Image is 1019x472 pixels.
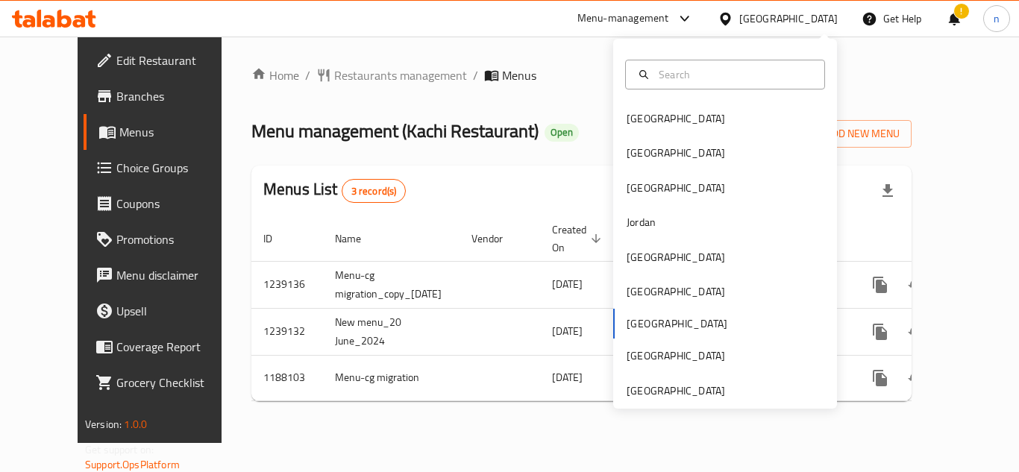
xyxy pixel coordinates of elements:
[627,110,725,127] div: [GEOGRAPHIC_DATA]
[263,178,406,203] h2: Menus List
[116,51,236,69] span: Edit Restaurant
[323,261,460,308] td: Menu-cg migration_copy_[DATE]
[84,114,248,150] a: Menus
[116,195,236,213] span: Coupons
[653,66,815,83] input: Search
[545,126,579,139] span: Open
[84,150,248,186] a: Choice Groups
[119,123,236,141] span: Menus
[263,230,292,248] span: ID
[84,365,248,400] a: Grocery Checklist
[251,355,323,400] td: 1188103
[627,180,725,196] div: [GEOGRAPHIC_DATA]
[552,274,583,294] span: [DATE]
[342,184,406,198] span: 3 record(s)
[473,66,478,84] li: /
[862,267,898,303] button: more
[342,179,407,203] div: Total records count
[84,78,248,114] a: Branches
[116,159,236,177] span: Choice Groups
[627,249,725,265] div: [GEOGRAPHIC_DATA]
[502,66,536,84] span: Menus
[84,43,248,78] a: Edit Restaurant
[870,173,906,209] div: Export file
[251,66,912,84] nav: breadcrumb
[323,355,460,400] td: Menu-cg migration
[335,230,380,248] span: Name
[627,283,725,300] div: [GEOGRAPHIC_DATA]
[850,216,1018,262] th: Actions
[552,321,583,341] span: [DATE]
[316,66,467,84] a: Restaurants management
[808,125,900,143] span: Add New Menu
[251,308,323,355] td: 1239132
[323,308,460,355] td: New menu_20 June_2024
[116,302,236,320] span: Upsell
[898,360,934,396] button: Change Status
[796,120,912,148] button: Add New Menu
[84,293,248,329] a: Upsell
[84,257,248,293] a: Menu disclaimer
[116,87,236,105] span: Branches
[862,314,898,350] button: more
[627,214,656,230] div: Jordan
[471,230,522,248] span: Vendor
[124,415,147,434] span: 1.0.0
[627,347,725,364] div: [GEOGRAPHIC_DATA]
[552,368,583,387] span: [DATE]
[994,10,1000,27] span: n
[116,338,236,356] span: Coverage Report
[85,440,154,459] span: Get support on:
[251,66,299,84] a: Home
[862,360,898,396] button: more
[627,383,725,399] div: [GEOGRAPHIC_DATA]
[251,216,1018,401] table: enhanced table
[305,66,310,84] li: /
[116,266,236,284] span: Menu disclaimer
[577,10,669,28] div: Menu-management
[85,415,122,434] span: Version:
[627,145,725,161] div: [GEOGRAPHIC_DATA]
[84,329,248,365] a: Coverage Report
[334,66,467,84] span: Restaurants management
[898,267,934,303] button: Change Status
[739,10,838,27] div: [GEOGRAPHIC_DATA]
[898,314,934,350] button: Change Status
[552,221,606,257] span: Created On
[116,374,236,391] span: Grocery Checklist
[84,221,248,257] a: Promotions
[251,114,539,148] span: Menu management ( Kachi Restaurant )
[84,186,248,221] a: Coupons
[251,261,323,308] td: 1239136
[116,230,236,248] span: Promotions
[545,124,579,142] div: Open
